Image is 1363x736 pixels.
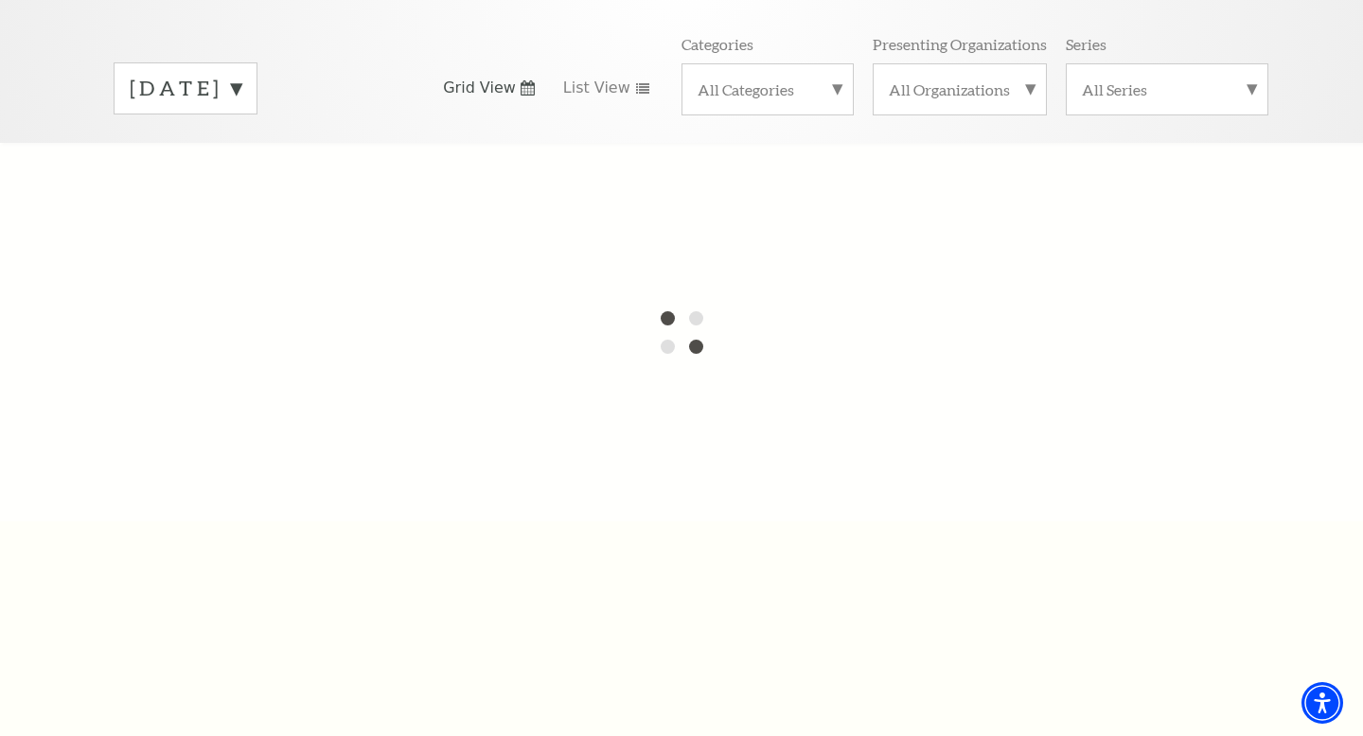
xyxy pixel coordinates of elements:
[443,78,516,98] span: Grid View
[1082,79,1252,99] label: All Series
[563,78,630,98] span: List View
[698,79,838,99] label: All Categories
[681,34,753,54] p: Categories
[873,34,1047,54] p: Presenting Organizations
[889,79,1031,99] label: All Organizations
[1301,682,1343,724] div: Accessibility Menu
[130,74,241,103] label: [DATE]
[1066,34,1106,54] p: Series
